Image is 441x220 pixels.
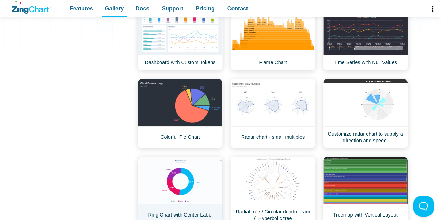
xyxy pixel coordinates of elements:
span: Contact [227,4,248,13]
a: ZingChart Logo. Click to return to the homepage [12,1,51,14]
a: Time Series with Null Values [323,7,408,70]
a: Radar chart - small multiples [230,79,315,148]
span: Features [70,4,93,13]
a: Colorful Pie Chart [138,79,223,148]
a: Dashboard with Custom Tokens [138,7,223,70]
a: Flame Chart [230,7,315,70]
iframe: Toggle Customer Support [413,196,434,217]
span: Pricing [196,4,214,13]
span: Support [162,4,183,13]
span: Docs [136,4,149,13]
span: Gallery [105,4,124,13]
a: Customize radar chart to supply a direction and speed. [323,79,408,148]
